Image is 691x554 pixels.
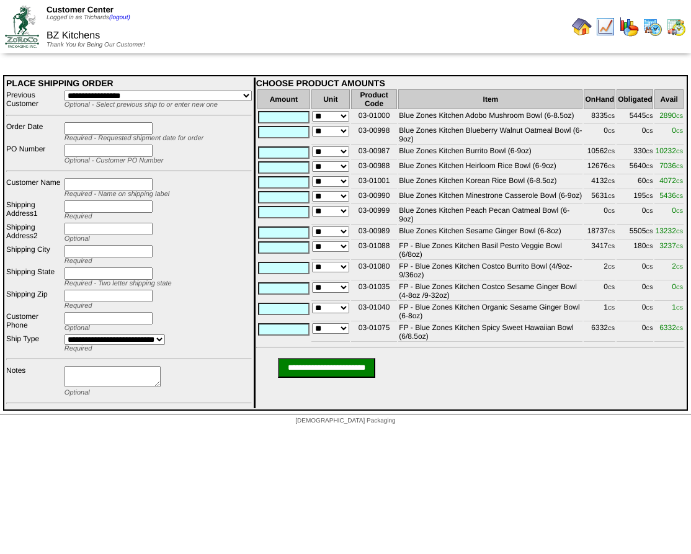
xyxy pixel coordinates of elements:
td: 60 [617,176,653,189]
td: 0 [617,261,653,280]
td: 0 [584,125,615,145]
td: 5631 [584,190,615,204]
td: 03-00990 [351,190,398,204]
td: FP - Blue Zones Kitchen Spicy Sweet Hawaiian Bowl (6/8.5oz) [398,323,582,342]
span: CS [676,194,683,199]
span: CS [608,194,615,199]
span: CS [646,229,653,235]
td: Blue Zones Kitchen Burrito Bowl (6-9oz) [398,146,582,159]
span: CS [646,305,653,311]
td: 330 [617,146,653,159]
span: CS [608,164,615,169]
td: 10562 [584,146,615,159]
span: Customer Center [47,5,114,14]
th: Unit [311,89,350,109]
span: Optional - Customer PO Number [65,157,164,164]
span: CS [646,149,653,154]
span: CS [646,244,653,249]
span: CS [676,128,683,134]
td: 03-00987 [351,146,398,159]
td: 2 [584,261,615,280]
span: Optional - Select previous ship to or enter new one [65,101,218,109]
td: 5445 [617,110,653,124]
span: Optional [65,324,90,332]
td: 03-00988 [351,161,398,174]
span: 0 [672,282,683,291]
td: 18737 [584,226,615,239]
td: Order Date [6,122,63,143]
span: 6332 [659,323,683,332]
td: Customer Phone [6,311,63,333]
span: Logged in as Trichards [47,14,130,21]
td: Blue Zones Kitchen Korean Rice Bowl (6-8.5oz) [398,176,582,189]
img: ZoRoCo_Logo(Green%26Foil)%20jpg.webp [5,6,39,47]
span: Optional [65,235,90,243]
span: CS [646,128,653,134]
span: 5436 [659,191,683,200]
th: Avail [654,89,684,109]
img: calendarprod.gif [643,17,662,37]
span: CS [646,194,653,199]
span: CS [608,305,615,311]
span: 0 [672,206,683,215]
td: Notes [6,365,63,397]
td: Blue Zones Kitchen Minestrone Casserole Bowl (6-9oz) [398,190,582,204]
span: Required - Two letter shipping state [65,280,172,287]
td: PO Number [6,144,63,165]
th: Amount [257,89,310,109]
div: PLACE SHIPPING ORDER [6,78,252,88]
span: Required - Requested shipment date for order [65,135,203,142]
span: 1 [672,303,683,311]
th: Item [398,89,582,109]
span: CS [646,326,653,331]
td: 03-01080 [351,261,398,280]
span: CS [608,128,615,134]
span: CS [608,208,615,214]
td: 0 [584,205,615,225]
td: 5640 [617,161,653,174]
span: CS [608,149,615,154]
td: Blue Zones Kitchen Peach Pecan Oatmeal Bowl (6-9oz) [398,205,582,225]
span: CS [676,326,683,331]
td: 0 [617,282,653,301]
span: CS [676,164,683,169]
td: Blue Zones Kitchen Adobo Mushroom Bowl (6-8.5oz) [398,110,582,124]
span: 10232 [656,146,684,155]
td: 0 [584,282,615,301]
td: 1 [584,302,615,321]
td: 0 [617,125,653,145]
span: Required - Name on shipping label [65,190,169,198]
td: 03-01035 [351,282,398,301]
td: 180 [617,241,653,260]
span: CS [608,244,615,249]
span: CS [646,285,653,290]
span: CS [608,326,615,331]
span: Required [65,345,92,352]
td: 0 [617,302,653,321]
img: calendarinout.gif [666,17,686,37]
span: 3237 [659,241,683,250]
span: [DEMOGRAPHIC_DATA] Packaging [295,418,395,424]
td: Customer Name [6,177,63,199]
span: CS [676,264,683,270]
td: 4132 [584,176,615,189]
td: 5505 [617,226,653,239]
td: Shipping Address2 [6,222,63,243]
td: 03-00999 [351,205,398,225]
span: CS [608,264,615,270]
span: CS [608,285,615,290]
td: 0 [617,323,653,342]
td: Shipping Zip [6,289,63,310]
span: CS [646,164,653,169]
th: Product Code [351,89,398,109]
span: 0 [672,126,683,135]
th: OnHand [584,89,615,109]
span: BZ Kitchens [47,30,100,41]
td: Previous Customer [6,90,63,109]
td: 3417 [584,241,615,260]
td: FP - Blue Zones Kitchen Basil Pesto Veggie Bowl (6/8oz) [398,241,582,260]
span: 7036 [659,161,683,170]
td: 03-01000 [351,110,398,124]
span: CS [608,114,615,119]
span: CS [676,179,683,184]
